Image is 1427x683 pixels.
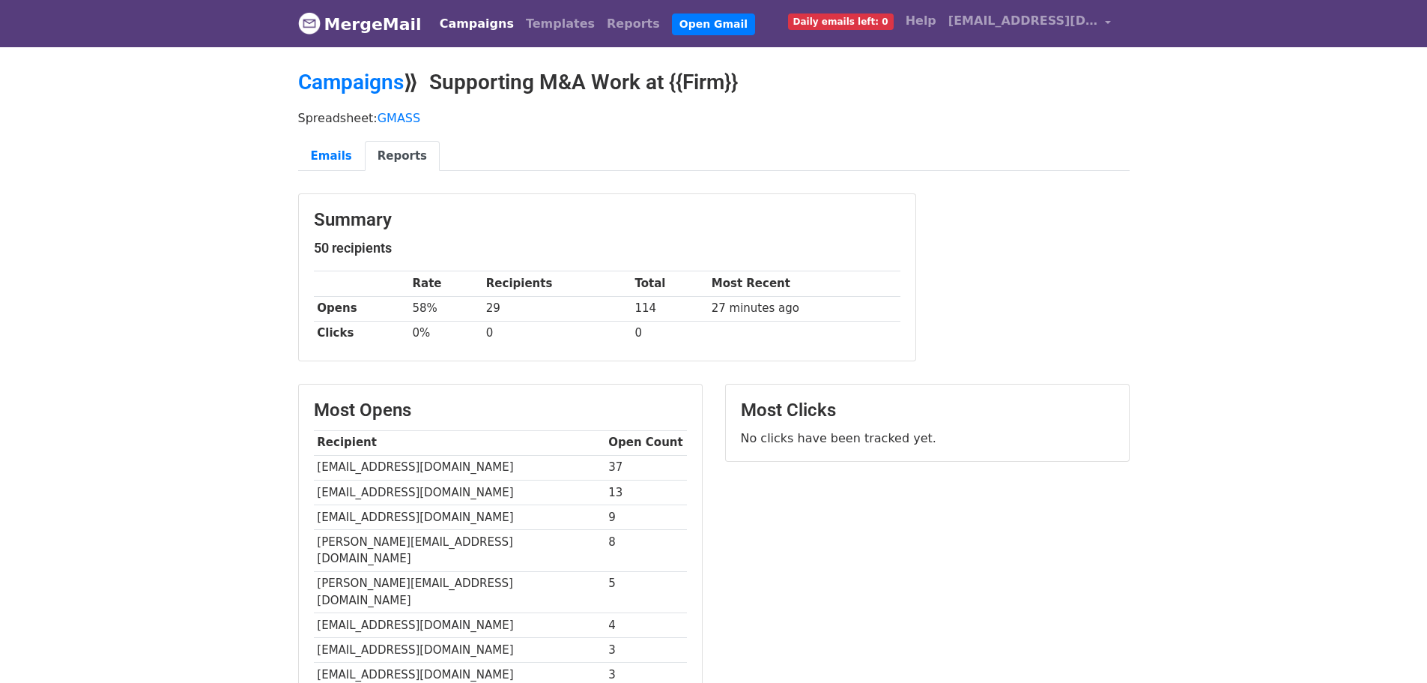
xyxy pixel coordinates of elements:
[788,13,894,30] span: Daily emails left: 0
[314,529,605,571] td: [PERSON_NAME][EMAIL_ADDRESS][DOMAIN_NAME]
[605,505,687,529] td: 9
[605,613,687,638] td: 4
[520,9,601,39] a: Templates
[298,70,404,94] a: Campaigns
[409,296,482,321] td: 58%
[434,9,520,39] a: Campaigns
[314,613,605,638] td: [EMAIL_ADDRESS][DOMAIN_NAME]
[601,9,666,39] a: Reports
[605,571,687,613] td: 5
[314,638,605,663] td: [EMAIL_ADDRESS][DOMAIN_NAME]
[482,321,631,346] td: 0
[314,505,605,529] td: [EMAIL_ADDRESS][DOMAIN_NAME]
[482,296,631,321] td: 29
[314,455,605,480] td: [EMAIL_ADDRESS][DOMAIN_NAME]
[409,321,482,346] td: 0%
[605,430,687,455] th: Open Count
[708,296,900,321] td: 27 minutes ago
[365,141,440,172] a: Reports
[298,110,1130,126] p: Spreadsheet:
[314,400,687,421] h3: Most Opens
[631,296,708,321] td: 114
[948,12,1098,30] span: [EMAIL_ADDRESS][DOMAIN_NAME]
[900,6,942,36] a: Help
[298,141,365,172] a: Emails
[672,13,755,35] a: Open Gmail
[314,296,409,321] th: Opens
[708,271,900,296] th: Most Recent
[741,400,1114,421] h3: Most Clicks
[942,6,1118,41] a: [EMAIL_ADDRESS][DOMAIN_NAME]
[605,480,687,505] td: 13
[314,209,900,231] h3: Summary
[631,271,708,296] th: Total
[378,111,420,125] a: GMASS
[605,529,687,571] td: 8
[482,271,631,296] th: Recipients
[298,8,422,40] a: MergeMail
[314,240,900,256] h5: 50 recipients
[605,638,687,663] td: 3
[741,430,1114,446] p: No clicks have been tracked yet.
[314,571,605,613] td: [PERSON_NAME][EMAIL_ADDRESS][DOMAIN_NAME]
[1352,611,1427,683] iframe: Chat Widget
[298,12,321,34] img: MergeMail logo
[314,430,605,455] th: Recipient
[298,70,1130,95] h2: ⟫ Supporting M&A Work at {{Firm}}
[782,6,900,36] a: Daily emails left: 0
[631,321,708,346] td: 0
[314,321,409,346] th: Clicks
[314,480,605,505] td: [EMAIL_ADDRESS][DOMAIN_NAME]
[409,271,482,296] th: Rate
[605,455,687,480] td: 37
